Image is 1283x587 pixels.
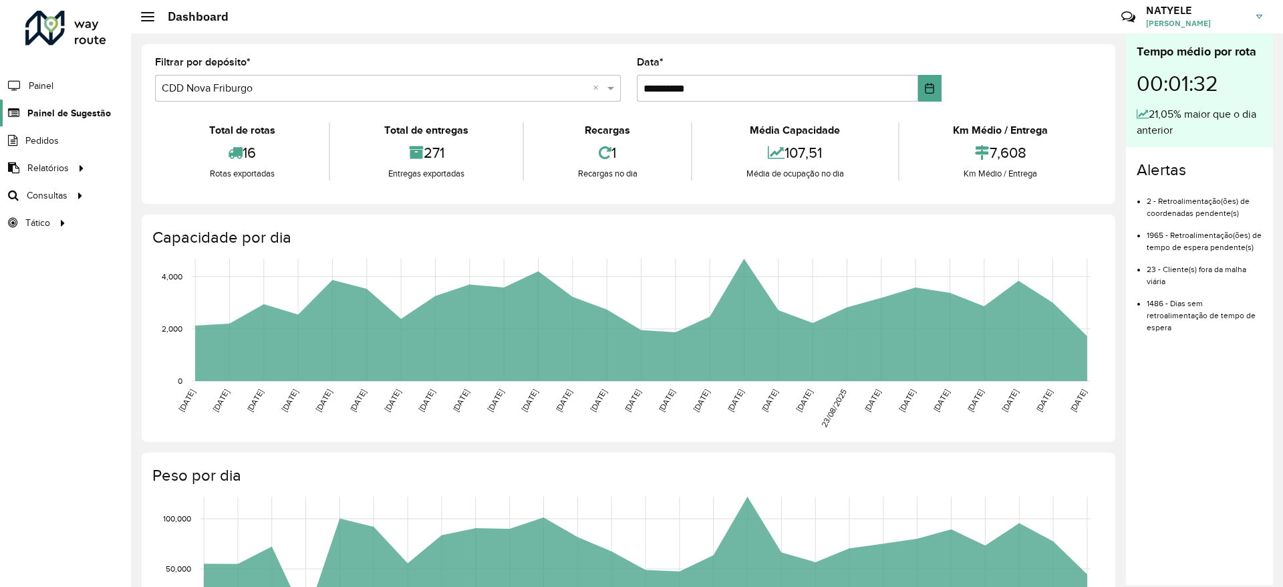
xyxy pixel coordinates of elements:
[554,388,573,413] text: [DATE]
[527,138,688,167] div: 1
[918,75,942,102] button: Choose Date
[1147,253,1262,287] li: 23 - Cliente(s) fora da malha viária
[863,388,882,413] text: [DATE]
[333,138,519,167] div: 271
[593,80,604,96] span: Clear all
[162,324,182,333] text: 2,000
[158,122,325,138] div: Total de rotas
[1137,43,1262,61] div: Tempo médio por rota
[527,167,688,181] div: Recargas no dia
[589,388,608,413] text: [DATE]
[1147,185,1262,219] li: 2 - Retroalimentação(ões) de coordenadas pendente(s)
[903,122,1099,138] div: Km Médio / Entrega
[527,122,688,138] div: Recargas
[158,138,325,167] div: 16
[177,388,196,413] text: [DATE]
[333,167,519,181] div: Entregas exportadas
[155,54,251,70] label: Filtrar por depósito
[25,134,59,148] span: Pedidos
[451,388,470,413] text: [DATE]
[152,228,1102,247] h4: Capacidade por dia
[314,388,333,413] text: [DATE]
[154,9,229,24] h2: Dashboard
[1000,388,1020,413] text: [DATE]
[1137,106,1262,138] div: 21,05% maior que o dia anterior
[486,388,505,413] text: [DATE]
[903,167,1099,181] div: Km Médio / Entrega
[692,388,711,413] text: [DATE]
[1034,388,1054,413] text: [DATE]
[245,388,265,413] text: [DATE]
[417,388,436,413] text: [DATE]
[795,388,814,413] text: [DATE]
[726,388,745,413] text: [DATE]
[348,388,368,413] text: [DATE]
[27,106,111,120] span: Painel de Sugestão
[25,216,50,230] span: Tático
[657,388,676,413] text: [DATE]
[637,54,664,70] label: Data
[1146,17,1246,29] span: [PERSON_NAME]
[166,564,191,573] text: 50,000
[29,79,53,93] span: Painel
[178,376,182,385] text: 0
[27,189,67,203] span: Consultas
[162,272,182,281] text: 4,000
[280,388,299,413] text: [DATE]
[696,138,894,167] div: 107,51
[520,388,539,413] text: [DATE]
[333,122,519,138] div: Total de entregas
[211,388,231,413] text: [DATE]
[696,167,894,181] div: Média de ocupação no dia
[1146,4,1246,17] h3: NATYELE
[932,388,951,413] text: [DATE]
[163,514,191,523] text: 100,000
[1137,160,1262,180] h4: Alertas
[383,388,402,413] text: [DATE]
[1137,61,1262,106] div: 00:01:32
[696,122,894,138] div: Média Capacidade
[152,466,1102,485] h4: Peso por dia
[760,388,779,413] text: [DATE]
[1147,287,1262,334] li: 1486 - Dias sem retroalimentação de tempo de espera
[966,388,985,413] text: [DATE]
[158,167,325,181] div: Rotas exportadas
[903,138,1099,167] div: 7,608
[1114,3,1143,31] a: Contato Rápido
[819,388,848,429] text: 23/08/2025
[623,388,642,413] text: [DATE]
[897,388,917,413] text: [DATE]
[1068,388,1088,413] text: [DATE]
[1147,219,1262,253] li: 1965 - Retroalimentação(ões) de tempo de espera pendente(s)
[27,161,69,175] span: Relatórios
